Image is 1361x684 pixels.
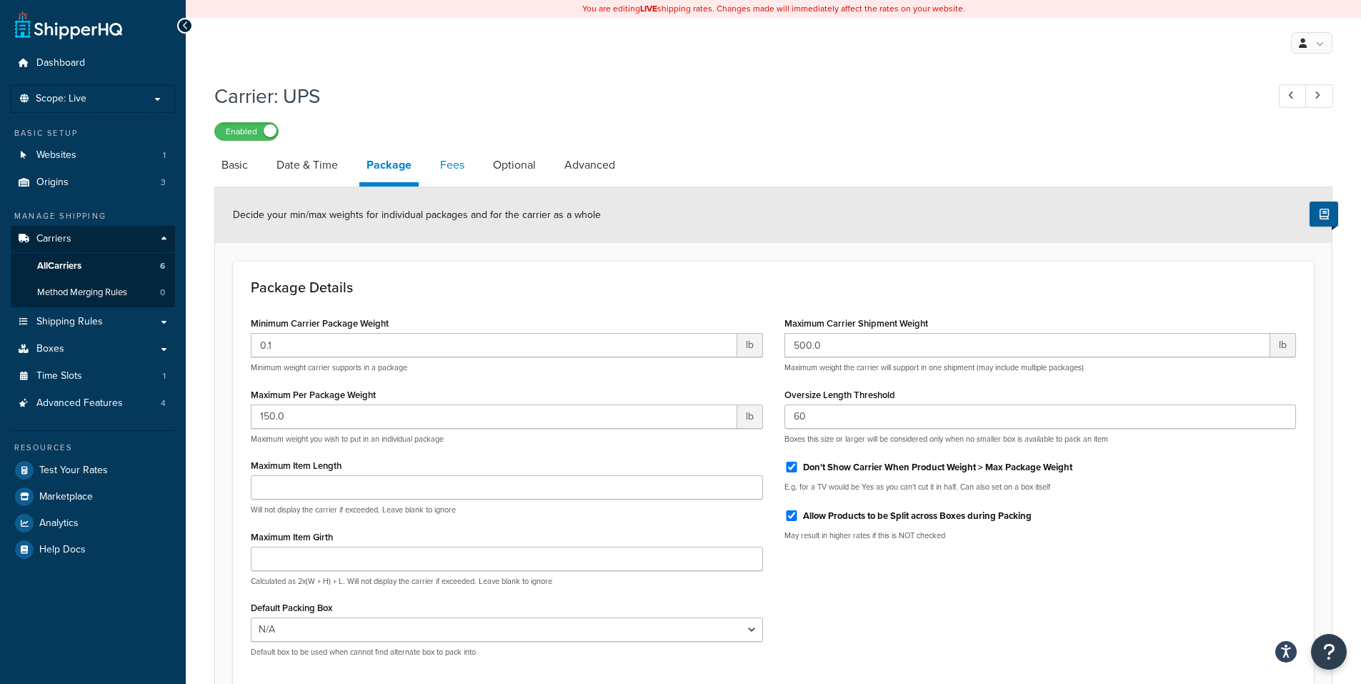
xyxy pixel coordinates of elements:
[251,434,763,445] p: Maximum weight you wish to put in an individual package
[269,148,345,182] a: Date & Time
[11,363,175,390] a: Time Slots1
[11,253,175,279] a: AllCarriers6
[11,510,175,536] a: Analytics
[433,148,472,182] a: Fees
[251,505,763,515] p: Will not display the carrier if exceeded. Leave blank to ignore
[11,226,175,252] a: Carriers
[214,82,1252,110] h1: Carrier: UPS
[359,148,419,187] a: Package
[251,390,376,400] label: Maximum Per Package Weight
[36,370,82,382] span: Time Slots
[251,318,389,329] label: Minimum Carrier Package Weight
[557,148,622,182] a: Advanced
[160,260,165,272] span: 6
[11,363,175,390] li: Time Slots
[1270,333,1296,357] span: lb
[803,461,1072,474] label: Don't Show Carrier When Product Weight > Max Package Weight
[486,148,543,182] a: Optional
[11,279,175,306] li: Method Merging Rules
[11,142,175,169] a: Websites1
[1279,84,1307,108] a: Previous Record
[36,177,69,189] span: Origins
[784,530,1297,541] p: May result in higher rates if this is NOT checked
[11,226,175,307] li: Carriers
[36,397,123,410] span: Advanced Features
[37,287,127,299] span: Method Merging Rules
[11,210,175,222] div: Manage Shipping
[163,149,166,162] span: 1
[251,460,342,471] label: Maximum Item Length
[11,457,175,483] a: Test Your Rates
[11,484,175,510] a: Marketplace
[11,169,175,196] a: Origins3
[11,442,175,454] div: Resources
[161,397,166,410] span: 4
[11,127,175,139] div: Basic Setup
[784,362,1297,373] p: Maximum weight the carrier will support in one shipment (may include multiple packages)
[39,544,86,556] span: Help Docs
[36,316,103,328] span: Shipping Rules
[251,279,1296,295] h3: Package Details
[11,50,175,76] a: Dashboard
[11,390,175,417] a: Advanced Features4
[39,517,79,530] span: Analytics
[784,318,928,329] label: Maximum Carrier Shipment Weight
[39,491,93,503] span: Marketplace
[640,2,657,15] b: LIVE
[784,482,1297,492] p: E.g. for a TV would be Yes as you can't cut it in half. Can also set on a box itself
[11,390,175,417] li: Advanced Features
[37,260,81,272] span: All Carriers
[214,148,255,182] a: Basic
[36,233,71,245] span: Carriers
[737,405,763,429] span: lb
[11,142,175,169] li: Websites
[251,362,763,373] p: Minimum weight carrier supports in a package
[251,647,763,658] p: Default box to be used when cannot find alternate box to pack into
[251,576,763,587] p: Calculated as 2x(W + H) + L. Will not display the carrier if exceeded. Leave blank to ignore
[36,343,64,355] span: Boxes
[251,603,332,613] label: Default Packing Box
[163,370,166,382] span: 1
[233,207,601,222] span: Decide your min/max weights for individual packages and for the carrier as a whole
[251,532,333,542] label: Maximum Item Girth
[1311,634,1347,670] button: Open Resource Center
[1305,84,1333,108] a: Next Record
[11,279,175,306] a: Method Merging Rules0
[215,123,278,140] label: Enabled
[160,287,165,299] span: 0
[784,390,895,400] label: Oversize Length Threshold
[11,537,175,562] a: Help Docs
[36,93,86,105] span: Scope: Live
[11,336,175,362] a: Boxes
[737,333,763,357] span: lb
[803,510,1032,522] label: Allow Products to be Split across Boxes during Packing
[161,177,166,189] span: 3
[11,309,175,335] a: Shipping Rules
[36,57,85,69] span: Dashboard
[1310,202,1338,227] button: Show Help Docs
[36,149,76,162] span: Websites
[39,465,108,477] span: Test Your Rates
[784,434,1297,445] p: Boxes this size or larger will be considered only when no smaller box is available to pack an item
[11,169,175,196] li: Origins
